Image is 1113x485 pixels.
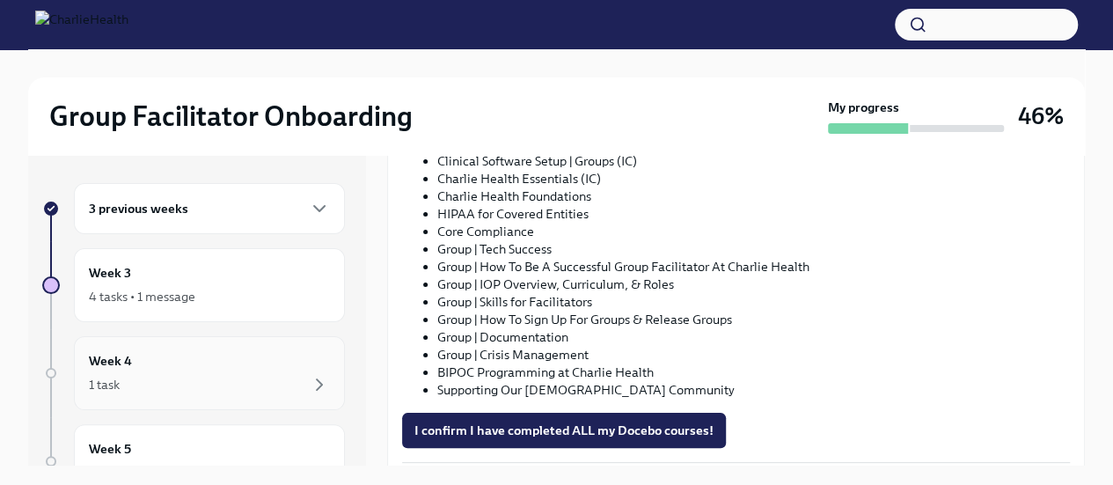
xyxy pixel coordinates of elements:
[437,346,1070,364] li: Group | Crisis Management
[89,199,188,218] h6: 3 previous weeks
[437,223,1070,240] li: Core Compliance
[89,439,131,459] h6: Week 5
[437,276,1070,293] li: Group | IOP Overview, Curriculum, & Roles
[42,336,345,410] a: Week 41 task
[414,422,714,439] span: I confirm I have completed ALL my Docebo courses!
[437,328,1070,346] li: Group | Documentation
[437,205,1070,223] li: HIPAA for Covered Entities
[74,183,345,234] div: 3 previous weeks
[437,293,1070,311] li: Group | Skills for Facilitators
[35,11,128,39] img: CharlieHealth
[89,288,195,305] div: 4 tasks • 1 message
[437,311,1070,328] li: Group | How To Sign Up For Groups & Release Groups
[437,364,1070,381] li: BIPOC Programming at Charlie Health
[437,258,1070,276] li: Group | How To Be A Successful Group Facilitator At Charlie Health
[89,376,120,393] div: 1 task
[828,99,899,116] strong: My progress
[1018,100,1064,132] h3: 46%
[89,351,132,371] h6: Week 4
[437,240,1070,258] li: Group | Tech Success
[49,99,413,134] h2: Group Facilitator Onboarding
[42,248,345,322] a: Week 34 tasks • 1 message
[402,413,726,448] button: I confirm I have completed ALL my Docebo courses!
[89,464,120,481] div: 1 task
[437,187,1070,205] li: Charlie Health Foundations
[437,170,1070,187] li: Charlie Health Essentials (IC)
[89,263,131,283] h6: Week 3
[437,381,1070,399] li: Supporting Our [DEMOGRAPHIC_DATA] Community
[437,152,1070,170] li: Clinical Software Setup | Groups (IC)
